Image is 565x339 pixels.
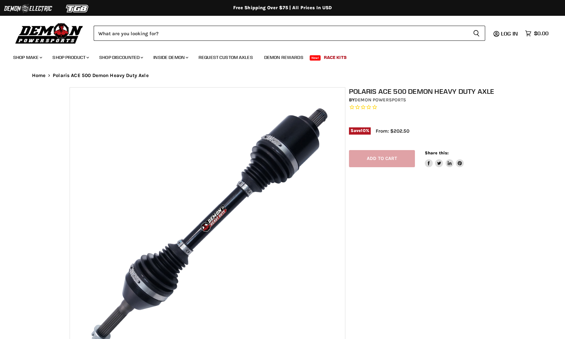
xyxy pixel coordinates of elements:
form: Product [94,26,485,41]
span: New! [310,55,321,61]
aside: Share this: [425,150,464,168]
a: Log in [498,31,522,37]
a: Shop Product [47,51,93,64]
a: Inside Demon [148,51,192,64]
span: Share this: [425,150,449,155]
h1: Polaris ACE 500 Demon Heavy Duty Axle [349,87,499,95]
a: Shop Make [8,51,46,64]
button: Search [468,26,485,41]
div: by [349,96,499,104]
input: Search [94,26,468,41]
a: $0.00 [522,29,552,38]
a: Demon Rewards [259,51,308,64]
div: Free Shipping Over $75 | All Prices In USD [19,5,547,11]
img: Demon Powersports [13,21,85,45]
span: Log in [501,30,518,37]
a: Race Kits [319,51,352,64]
span: Polaris ACE 500 Demon Heavy Duty Axle [53,73,149,78]
span: 10 [361,128,365,133]
a: Shop Discounted [94,51,147,64]
img: Demon Electric Logo 2 [3,2,53,15]
span: From: $202.50 [376,128,409,134]
span: Rated 0.0 out of 5 stars 0 reviews [349,104,499,111]
nav: Breadcrumbs [19,73,547,78]
ul: Main menu [8,48,547,64]
img: TGB Logo 2 [53,2,102,15]
a: Demon Powersports [355,97,406,103]
a: Request Custom Axles [194,51,258,64]
a: Home [32,73,46,78]
span: Save % [349,127,371,135]
span: $0.00 [534,30,549,37]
